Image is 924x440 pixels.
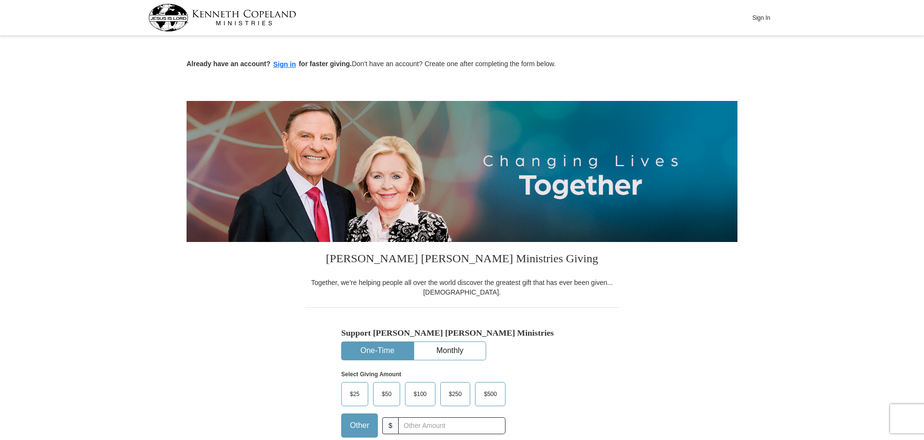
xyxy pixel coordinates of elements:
[747,10,776,25] button: Sign In
[345,418,374,433] span: Other
[414,342,486,360] button: Monthly
[305,278,619,297] div: Together, we're helping people all over the world discover the greatest gift that has ever been g...
[271,59,299,70] button: Sign in
[148,4,296,31] img: kcm-header-logo.svg
[409,387,432,401] span: $100
[187,60,352,68] strong: Already have an account? for faster giving.
[342,342,413,360] button: One-Time
[341,328,583,338] h5: Support [PERSON_NAME] [PERSON_NAME] Ministries
[341,371,401,378] strong: Select Giving Amount
[479,387,502,401] span: $500
[187,59,737,70] p: Don't have an account? Create one after completing the form below.
[444,387,467,401] span: $250
[398,417,505,434] input: Other Amount
[345,387,364,401] span: $25
[377,387,396,401] span: $50
[382,417,399,434] span: $
[305,242,619,278] h3: [PERSON_NAME] [PERSON_NAME] Ministries Giving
